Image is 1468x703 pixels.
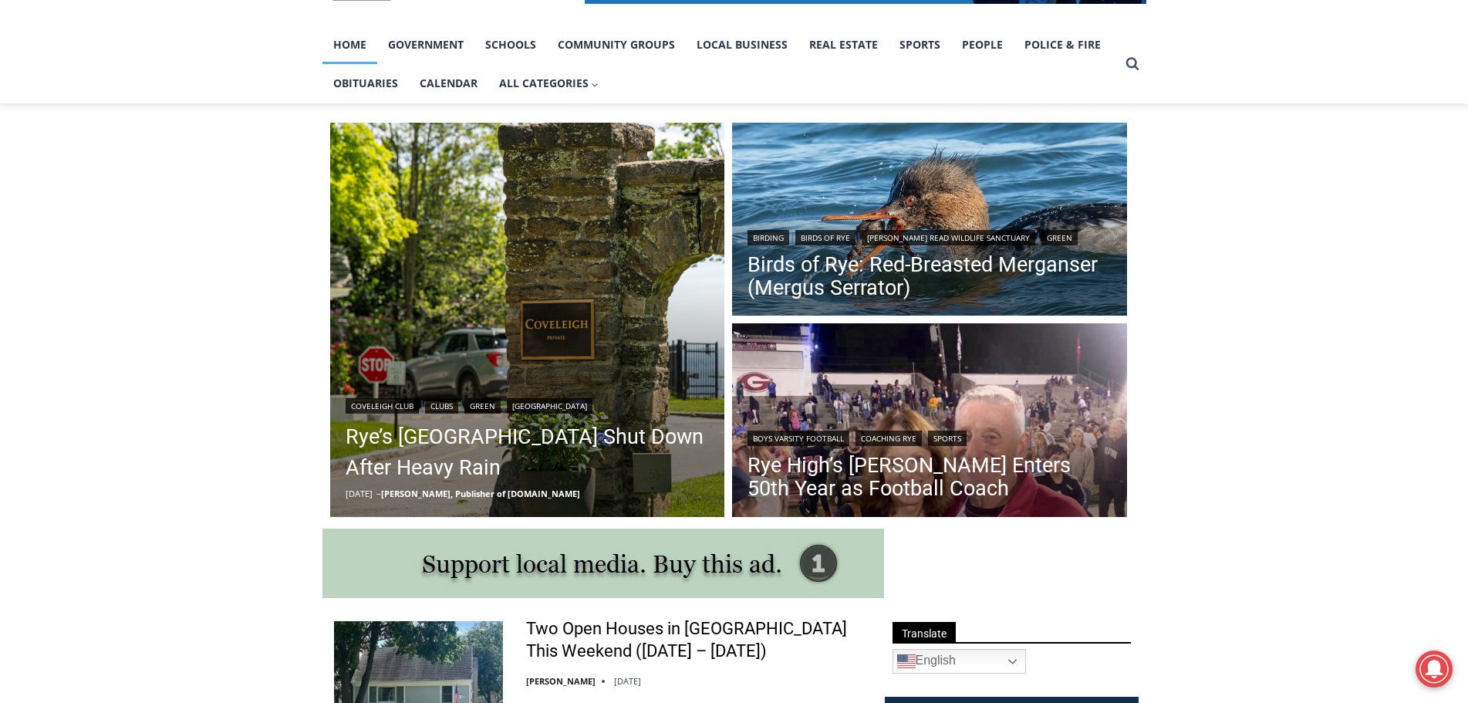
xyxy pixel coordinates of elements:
a: Government [377,25,474,64]
a: Boys Varsity Football [747,431,849,446]
time: [DATE] [614,675,641,687]
a: Birding [747,230,789,245]
a: Two Open Houses in [GEOGRAPHIC_DATA] This Weekend ([DATE] – [DATE]) [526,618,865,662]
a: Coaching Rye [855,431,922,446]
a: Schools [474,25,547,64]
a: Clubs [425,398,458,414]
button: Child menu of All Categories [488,64,610,103]
a: Real Estate [798,25,889,64]
nav: Primary Navigation [322,25,1119,103]
a: Home [322,25,377,64]
div: | | | [346,395,710,414]
a: Obituaries [322,64,409,103]
a: Intern @ [DOMAIN_NAME] [371,150,747,192]
img: (PHOTO: Garr and his wife Cathy on the field at Rye High School's Nugent Stadium.) [732,323,1127,521]
a: English [893,649,1026,674]
a: Green [1041,230,1078,245]
img: (PHOTO: Coveleigh Club, at 459 Stuyvesant Avenue in Rye. Credit: Justin Gray.) [330,123,725,518]
a: [PERSON_NAME], Publisher of [DOMAIN_NAME] [381,488,580,499]
a: [PERSON_NAME] Read Wildlife Sanctuary [862,230,1035,245]
img: support local media, buy this ad [322,529,884,598]
a: Read More Birds of Rye: Red-Breasted Merganser (Mergus Serrator) [732,123,1127,320]
a: [GEOGRAPHIC_DATA] [507,398,592,414]
a: Read More Rye’s Coveleigh Beach Shut Down After Heavy Rain [330,123,725,518]
a: Police & Fire [1014,25,1112,64]
span: Intern @ [DOMAIN_NAME] [403,154,715,188]
a: Sports [889,25,951,64]
a: Rye High’s [PERSON_NAME] Enters 50th Year as Football Coach [747,454,1112,500]
a: Sports [928,431,967,446]
a: Coveleigh Club [346,398,419,414]
a: [PERSON_NAME] [526,675,596,687]
a: Local Business [686,25,798,64]
a: Read More Rye High’s Dino Garr Enters 50th Year as Football Coach [732,323,1127,521]
a: Rye’s [GEOGRAPHIC_DATA] Shut Down After Heavy Rain [346,421,710,483]
button: View Search Form [1119,50,1146,78]
span: Open Tues. - Sun. [PHONE_NUMBER] [5,159,151,218]
a: Community Groups [547,25,686,64]
a: Birds of Rye [795,230,855,245]
a: Open Tues. - Sun. [PHONE_NUMBER] [1,155,155,192]
a: Green [464,398,501,414]
a: People [951,25,1014,64]
div: "[PERSON_NAME] and I covered the [DATE] Parade, which was a really eye opening experience as I ha... [390,1,729,150]
div: "the precise, almost orchestrated movements of cutting and assembling sushi and [PERSON_NAME] mak... [159,96,227,184]
time: [DATE] [346,488,373,499]
div: | | [747,428,1112,446]
img: (PHOTO: Red-Breasted Merganser (Mergus Serrator) at the Edith G. Read Wildlife Sanctuary in Rye, ... [732,123,1127,320]
span: Translate [893,622,956,643]
span: – [376,488,381,499]
a: Birds of Rye: Red-Breasted Merganser (Mergus Serrator) [747,253,1112,299]
a: Calendar [409,64,488,103]
img: en [897,652,916,671]
div: | | | [747,227,1112,245]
